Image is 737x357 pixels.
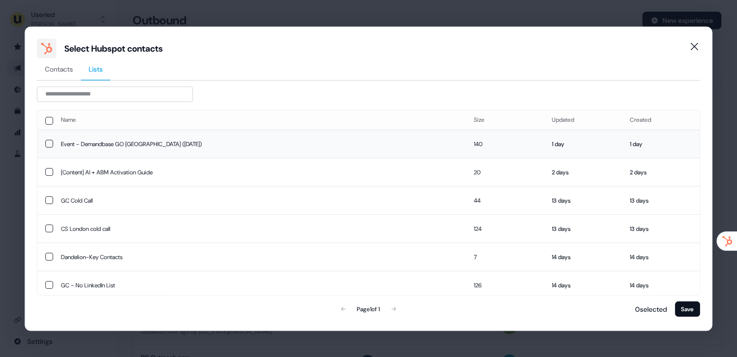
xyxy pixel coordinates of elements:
div: 13 days [629,195,692,205]
th: Name [53,110,466,130]
td: 44 [465,186,543,214]
div: 14 days [551,252,614,262]
div: 1 day [629,139,692,149]
td: 7 [465,243,543,271]
th: Size [465,110,543,130]
div: 1 day [551,139,614,149]
div: 14 days [629,252,692,262]
td: Event - Demandbase GO [GEOGRAPHIC_DATA] ([DATE]) [53,130,466,158]
td: 140 [465,130,543,158]
div: Page 1 of 1 [357,304,380,314]
th: Updated [543,110,621,130]
span: Lists [89,64,103,74]
td: CS London cold call [53,214,466,243]
button: Close [684,37,704,56]
div: 2 days [629,167,692,177]
p: 0 selected [631,304,667,314]
span: Contacts [45,64,73,74]
div: 13 days [629,224,692,233]
div: 13 days [551,224,614,233]
div: 2 days [551,167,614,177]
td: GC Cold Call [53,186,466,214]
button: Save [675,301,700,317]
td: Dandelion-Key Contacts [53,243,466,271]
div: 14 days [551,280,614,290]
td: 20 [465,158,543,186]
td: 126 [465,271,543,299]
td: GC - No LinkedIn List [53,271,466,299]
td: 124 [465,214,543,243]
div: 13 days [551,195,614,205]
div: Select Hubspot contacts [64,42,163,54]
th: Created [621,110,699,130]
td: [Content] AI + ABM Activation Guide [53,158,466,186]
div: 14 days [629,280,692,290]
